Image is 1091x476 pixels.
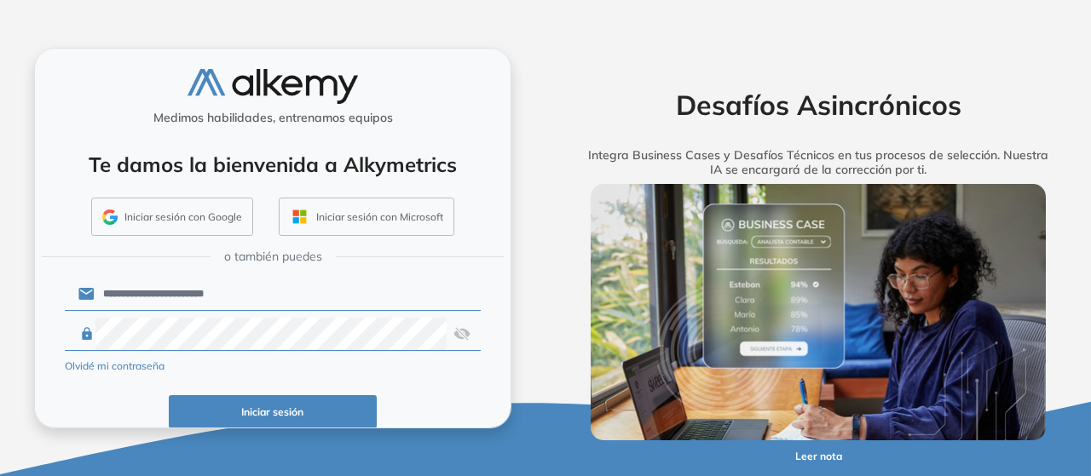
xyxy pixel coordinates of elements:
span: o también puedes [224,248,322,266]
button: Iniciar sesión con Microsoft [279,198,454,237]
button: Leer nota [755,440,882,473]
h4: Te damos la bienvenida a Alkymetrics [57,152,488,177]
button: Olvidé mi contraseña [65,358,165,374]
img: logo-alkemy [188,69,358,104]
button: Iniciar sesión [169,395,377,428]
h5: Integra Business Cases y Desafíos Técnicos en tus procesos de selección. Nuestra IA se encargará ... [565,148,1071,177]
h2: Desafíos Asincrónicos [565,89,1071,121]
img: img-more-info [591,184,1047,440]
img: OUTLOOK_ICON [290,207,309,227]
img: asd [453,318,470,350]
h5: Medimos habilidades, entrenamos equipos [42,111,504,125]
img: GMAIL_ICON [102,209,118,225]
button: Iniciar sesión con Google [91,198,253,237]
